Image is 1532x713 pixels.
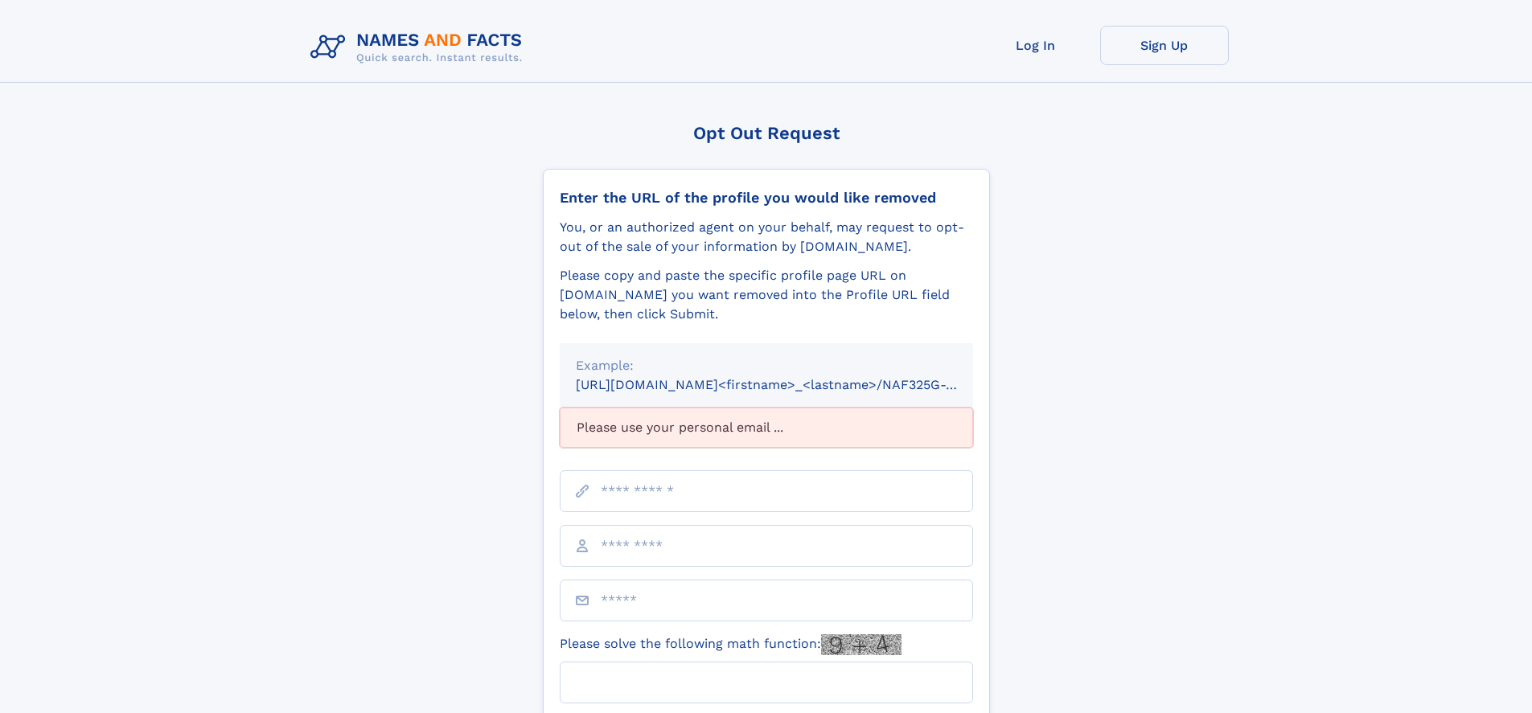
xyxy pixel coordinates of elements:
div: Please copy and paste the specific profile page URL on [DOMAIN_NAME] you want removed into the Pr... [560,266,973,324]
div: Opt Out Request [543,123,990,143]
small: [URL][DOMAIN_NAME]<firstname>_<lastname>/NAF325G-xxxxxxxx [576,377,1004,392]
div: Please use your personal email ... [560,408,973,448]
div: Enter the URL of the profile you would like removed [560,189,973,207]
div: Example: [576,356,957,375]
a: Sign Up [1100,26,1229,65]
div: You, or an authorized agent on your behalf, may request to opt-out of the sale of your informatio... [560,218,973,256]
img: Logo Names and Facts [304,26,536,69]
label: Please solve the following math function: [560,634,902,655]
a: Log In [971,26,1100,65]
